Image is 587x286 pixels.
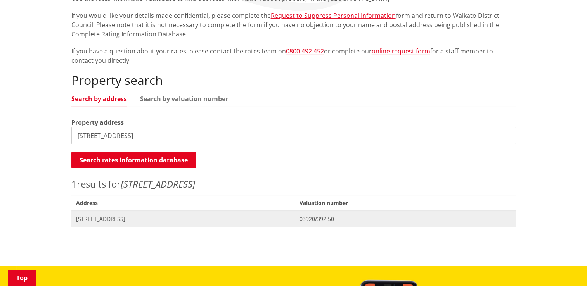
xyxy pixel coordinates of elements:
a: 0800 492 452 [286,47,324,55]
a: Top [8,270,36,286]
em: [STREET_ADDRESS] [121,177,195,190]
span: [STREET_ADDRESS] [76,215,291,223]
span: Address [71,195,295,211]
input: e.g. Duke Street NGARUAWAHIA [71,127,516,144]
span: 03920/392.50 [300,215,511,223]
p: If you would like your details made confidential, please complete the form and return to Waikato ... [71,11,516,39]
span: 1 [71,177,77,190]
a: Request to Suppress Personal Information [271,11,396,20]
h2: Property search [71,73,516,88]
a: [STREET_ADDRESS] 03920/392.50 [71,211,516,227]
iframe: Messenger Launcher [551,253,579,281]
span: Valuation number [295,195,516,211]
button: Search rates information database [71,152,196,168]
a: Search by valuation number [140,96,228,102]
a: online request form [372,47,430,55]
p: results for [71,177,516,191]
a: Search by address [71,96,127,102]
p: If you have a question about your rates, please contact the rates team on or complete our for a s... [71,47,516,65]
label: Property address [71,118,124,127]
